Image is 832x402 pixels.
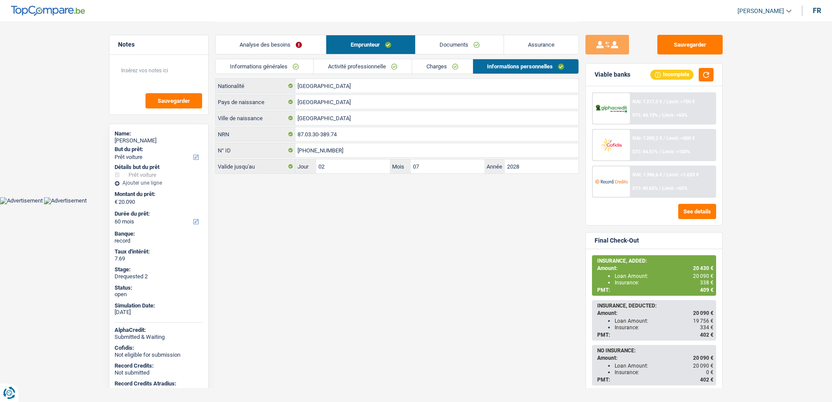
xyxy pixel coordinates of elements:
[662,186,687,191] span: Limit: <65%
[659,186,661,191] span: /
[115,130,203,137] div: Name:
[216,35,326,54] a: Analyse des besoins
[632,186,658,191] span: DTI: 40.65%
[597,310,714,316] div: Amount:
[115,380,203,387] div: Record Credits Atradius:
[115,237,203,244] div: record
[693,310,714,316] span: 20 090 €
[693,318,714,324] span: 19 756 €
[662,112,687,118] span: Limit: <65%
[412,59,473,74] a: Charges
[216,79,295,93] label: Nationalité
[145,93,202,108] button: Sauvegarder
[678,204,716,219] button: See details
[693,363,714,369] span: 20 090 €
[216,111,295,125] label: Ville de naissance
[295,79,578,93] input: Belgique
[115,164,203,171] div: Détails but du prêt
[115,230,203,237] div: Banque:
[813,7,821,15] div: fr
[115,199,118,206] span: €
[615,369,714,375] div: Insurance:
[216,95,295,109] label: Pays de naissance
[615,318,714,324] div: Loan Amount:
[473,59,579,74] a: Informations personnelles
[216,143,295,157] label: N° ID
[595,71,630,78] div: Viable banks
[663,172,665,178] span: /
[115,273,203,280] div: Drequested 2
[632,172,662,178] span: NAI: 1 396,6 €
[595,104,627,114] img: AlphaCredit
[115,180,203,186] div: Ajouter une ligne
[115,309,203,316] div: [DATE]
[666,135,695,141] span: Limit: >800 €
[504,35,578,54] a: Assurance
[115,387,203,394] div: Accepted
[666,172,699,178] span: Limit: >1.033 €
[700,280,714,286] span: 338 €
[314,59,412,74] a: Activité professionnelle
[115,191,201,198] label: Montant du prêt:
[693,355,714,361] span: 20 090 €
[484,159,505,173] label: Année
[115,284,203,291] div: Status:
[693,265,714,271] span: 20 430 €
[597,303,714,309] div: INSURANCE, DEDUCTED:
[115,302,203,309] div: Simulation Date:
[666,99,695,105] span: Limit: >750 €
[731,4,791,18] a: [PERSON_NAME]
[115,345,203,351] div: Cofidis:
[597,265,714,271] div: Amount:
[505,159,578,173] input: AAAA
[662,149,690,155] span: Limit: <100%
[706,369,714,375] span: 0 €
[597,287,714,293] div: PMT:
[657,35,723,54] button: Sauvegarder
[615,324,714,331] div: Insurance:
[595,173,627,189] img: Record Credits
[597,355,714,361] div: Amount:
[216,127,295,141] label: NRN
[659,112,661,118] span: /
[295,127,578,141] input: 12.12.12-123.12
[700,332,714,338] span: 402 €
[295,159,316,173] label: Jour
[11,6,85,16] img: TopCompare Logo
[700,377,714,383] span: 402 €
[115,334,203,341] div: Submitted & Waiting
[597,348,714,354] div: NO INSURANCE:
[693,273,714,279] span: 20 090 €
[115,137,203,144] div: [PERSON_NAME]
[416,35,504,54] a: Documents
[700,324,714,331] span: 334 €
[659,149,661,155] span: /
[632,112,658,118] span: DTI: 44.13%
[597,258,714,264] div: INSURANCE, ADDED:
[326,35,415,54] a: Emprunteur
[295,143,578,157] input: 590-1234567-89
[216,159,295,173] label: Valide jusqu'au
[597,332,714,338] div: PMT:
[118,41,200,48] h5: Notes
[737,7,784,15] span: [PERSON_NAME]
[115,291,203,298] div: open
[115,362,203,369] div: Record Credits:
[216,59,313,74] a: Informations générales
[115,248,203,255] div: Taux d'intérêt:
[158,98,190,104] span: Sauvegarder
[663,99,665,105] span: /
[115,266,203,273] div: Stage:
[615,273,714,279] div: Loan Amount:
[632,99,662,105] span: NAI: 1 217,5 €
[115,255,203,262] div: 7.69
[595,137,627,153] img: Cofidis
[632,149,658,155] span: DTI: 44.51%
[115,210,201,217] label: Durée du prêt:
[615,280,714,286] div: Insurance:
[632,135,662,141] span: NAI: 1 209,2 €
[390,159,411,173] label: Mois
[597,377,714,383] div: PMT:
[44,197,87,204] img: Advertisement
[663,135,665,141] span: /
